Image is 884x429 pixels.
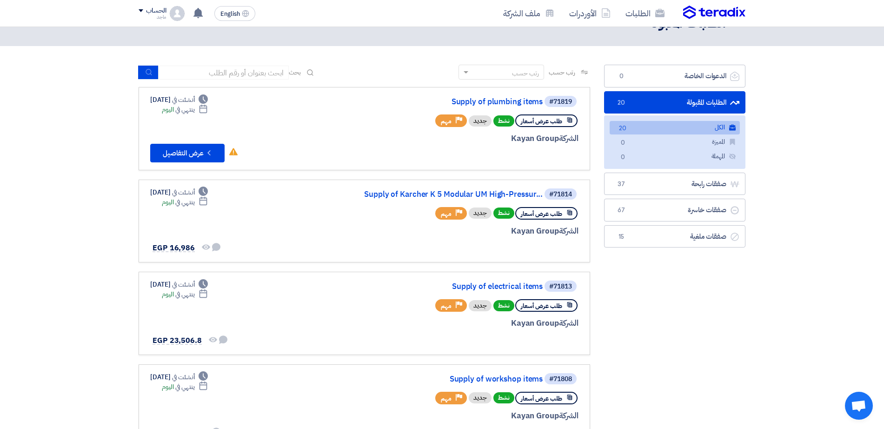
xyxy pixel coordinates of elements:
a: Supply of workshop items [357,375,543,383]
span: 0 [617,153,628,162]
span: 0 [616,72,627,81]
span: طلب عرض أسعار [521,302,562,310]
div: #71813 [549,283,572,290]
div: جديد [469,300,492,311]
a: الطلبات المقبولة20 [604,91,745,114]
span: EGP 16,986 [153,242,195,254]
div: [DATE] [150,280,208,289]
h2: الطلبات المقبولة [647,14,726,33]
a: صفقات ملغية15 [604,225,745,248]
span: 20 [617,124,628,134]
img: Teradix logo [683,6,745,20]
span: 20 [616,98,627,107]
div: #71814 [549,191,572,198]
span: نشط [493,208,514,219]
span: أنشئت في [172,372,194,382]
div: [DATE] [150,95,208,105]
a: المميزة [610,135,740,149]
span: الشركة [559,133,579,144]
a: الأوردرات [562,2,618,24]
span: أنشئت في [172,280,194,289]
div: #71808 [549,376,572,382]
span: رتب حسب [549,67,575,77]
span: مهم [441,209,452,218]
span: مهم [441,394,452,403]
div: Kayan Group [355,225,578,237]
span: الشركة [559,317,579,329]
div: اليوم [162,105,208,114]
span: أنشئت في [172,95,194,105]
div: Kayan Group [355,410,578,422]
div: [DATE] [150,188,208,197]
a: الكل [610,121,740,134]
span: أنشئت في [172,188,194,197]
div: Kayan Group [355,317,578,329]
div: رتب حسب [512,68,539,78]
span: بحث [289,67,301,77]
div: Open chat [845,392,873,420]
div: #71819 [549,99,572,105]
span: طلب عرض أسعار [521,394,562,403]
a: Supply of plumbing items [357,98,543,106]
span: نشط [493,392,514,403]
a: المهملة [610,150,740,163]
span: ينتهي في [175,382,194,392]
a: صفقات خاسرة67 [604,199,745,221]
a: Supply of Karcher K 5 Modular UM High-Pressur... [357,190,543,199]
span: ينتهي في [175,105,194,114]
div: جديد [469,392,492,403]
div: جديد [469,208,492,219]
a: الدعوات الخاصة0 [604,65,745,87]
div: ماجد [139,14,166,20]
span: 15 [616,232,627,241]
span: طلب عرض أسعار [521,209,562,218]
img: profile_test.png [170,6,185,21]
span: مهم [441,302,452,310]
input: ابحث بعنوان أو رقم الطلب [159,66,289,80]
a: Supply of electrical items [357,282,543,291]
span: 67 [616,206,627,215]
div: اليوم [162,197,208,207]
div: اليوم [162,382,208,392]
span: مهم [441,117,452,126]
span: 0 [617,138,628,148]
button: عرض التفاصيل [150,144,225,162]
button: English [214,6,255,21]
div: اليوم [162,289,208,299]
span: الشركة [559,225,579,237]
a: صفقات رابحة37 [604,173,745,195]
div: جديد [469,115,492,127]
span: ينتهي في [175,197,194,207]
span: نشط [493,115,514,127]
span: EGP 23,506.8 [153,335,202,346]
span: 37 [616,180,627,189]
span: الشركة [559,410,579,422]
span: نشط [493,300,514,311]
div: [DATE] [150,372,208,382]
a: ملف الشركة [496,2,562,24]
span: طلب عرض أسعار [521,117,562,126]
div: الحساب [146,7,166,15]
span: ينتهي في [175,289,194,299]
span: English [220,11,240,17]
div: Kayan Group [355,133,578,145]
a: الطلبات [618,2,672,24]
